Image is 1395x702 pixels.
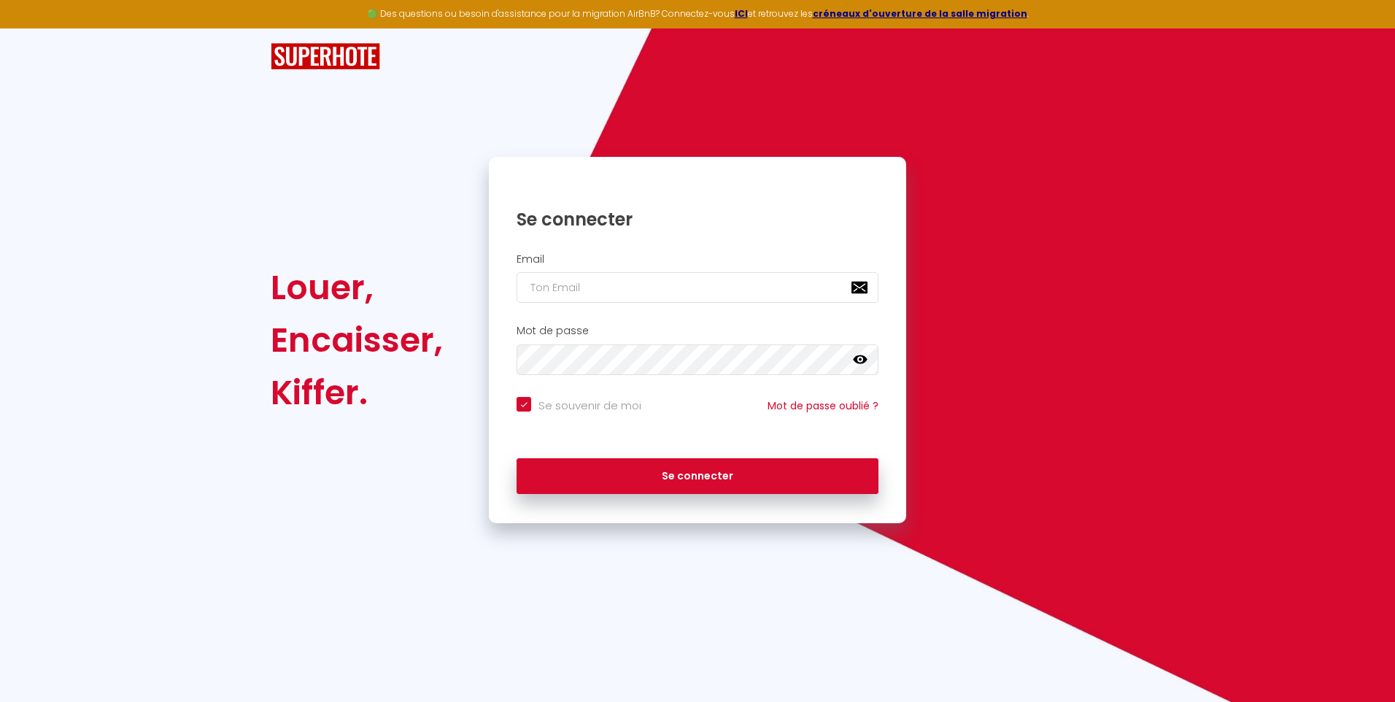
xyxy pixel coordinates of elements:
[517,325,878,337] h2: Mot de passe
[271,314,443,366] div: Encaisser,
[271,261,443,314] div: Louer,
[517,458,878,495] button: Se connecter
[768,398,878,413] a: Mot de passe oublié ?
[517,272,878,303] input: Ton Email
[271,366,443,419] div: Kiffer.
[735,7,748,20] a: ICI
[813,7,1027,20] a: créneaux d'ouverture de la salle migration
[517,253,878,266] h2: Email
[517,208,878,231] h1: Se connecter
[271,43,380,70] img: SuperHote logo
